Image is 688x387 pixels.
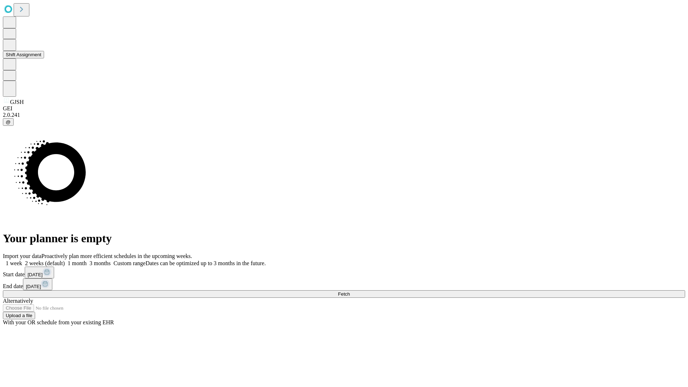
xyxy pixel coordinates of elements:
[338,291,350,297] span: Fetch
[3,267,685,278] div: Start date
[114,260,145,266] span: Custom range
[3,319,114,325] span: With your OR schedule from your existing EHR
[145,260,266,266] span: Dates can be optimized up to 3 months in the future.
[3,278,685,290] div: End date
[6,119,11,125] span: @
[23,278,52,290] button: [DATE]
[26,284,41,289] span: [DATE]
[6,260,22,266] span: 1 week
[3,112,685,118] div: 2.0.241
[3,290,685,298] button: Fetch
[3,253,42,259] span: Import your data
[3,105,685,112] div: GEI
[10,99,24,105] span: GJSH
[3,298,33,304] span: Alternatively
[25,267,54,278] button: [DATE]
[3,51,44,58] button: Shift Assignment
[68,260,87,266] span: 1 month
[3,118,14,126] button: @
[3,312,35,319] button: Upload a file
[28,272,43,277] span: [DATE]
[90,260,111,266] span: 3 months
[25,260,65,266] span: 2 weeks (default)
[3,232,685,245] h1: Your planner is empty
[42,253,192,259] span: Proactively plan more efficient schedules in the upcoming weeks.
